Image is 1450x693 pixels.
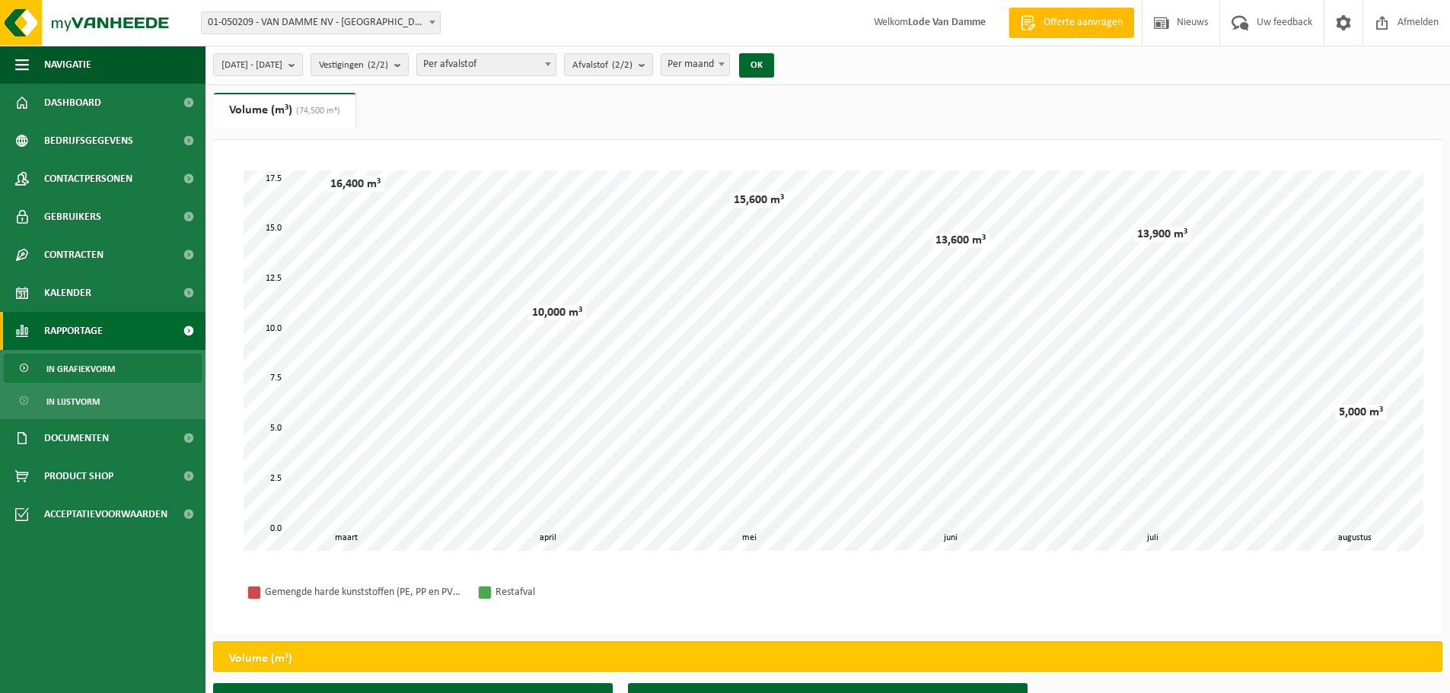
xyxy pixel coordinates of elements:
span: Afvalstof [572,54,633,77]
span: Per afvalstof [417,54,556,75]
div: Gemengde harde kunststoffen (PE, PP en PVC), recycleerbaar (industrieel) [265,583,463,602]
span: In lijstvorm [46,387,100,416]
span: Product Shop [44,457,113,495]
span: Per maand [661,54,729,75]
button: [DATE] - [DATE] [213,53,303,76]
span: Rapportage [44,312,103,350]
span: Acceptatievoorwaarden [44,495,167,533]
span: Gebruikers [44,198,101,236]
div: 13,900 m³ [1133,227,1191,242]
div: 10,000 m³ [528,305,586,320]
div: 16,400 m³ [327,176,384,192]
button: OK [739,53,774,78]
strong: Lode Van Damme [908,17,986,28]
div: Restafval [496,583,693,602]
span: Kalender [44,274,91,312]
count: (2/2) [368,60,388,70]
span: Navigatie [44,46,91,84]
span: [DATE] - [DATE] [221,54,282,77]
button: Afvalstof(2/2) [564,53,653,76]
span: Vestigingen [319,54,388,77]
div: 15,600 m³ [730,192,788,208]
span: (74,500 m³) [292,106,340,116]
a: Offerte aanvragen [1009,8,1134,38]
span: Per maand [661,53,730,76]
span: Contactpersonen [44,160,132,198]
span: 01-050209 - VAN DAMME NV - WAREGEM [201,11,441,34]
div: 5,000 m³ [1335,405,1387,420]
button: Vestigingen(2/2) [311,53,409,76]
span: Contracten [44,236,104,274]
span: Per afvalstof [416,53,556,76]
span: Documenten [44,419,109,457]
span: 01-050209 - VAN DAMME NV - WAREGEM [202,12,440,33]
a: In lijstvorm [4,386,202,415]
span: Bedrijfsgegevens [44,122,133,160]
a: In grafiekvorm [4,354,202,383]
a: Volume (m³) [214,93,355,128]
span: Offerte aanvragen [1040,15,1127,30]
span: Dashboard [44,84,101,122]
div: 13,600 m³ [932,233,990,248]
h2: Volume (m³) [214,642,308,676]
count: (2/2) [612,60,633,70]
span: In grafiekvorm [46,354,115,383]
